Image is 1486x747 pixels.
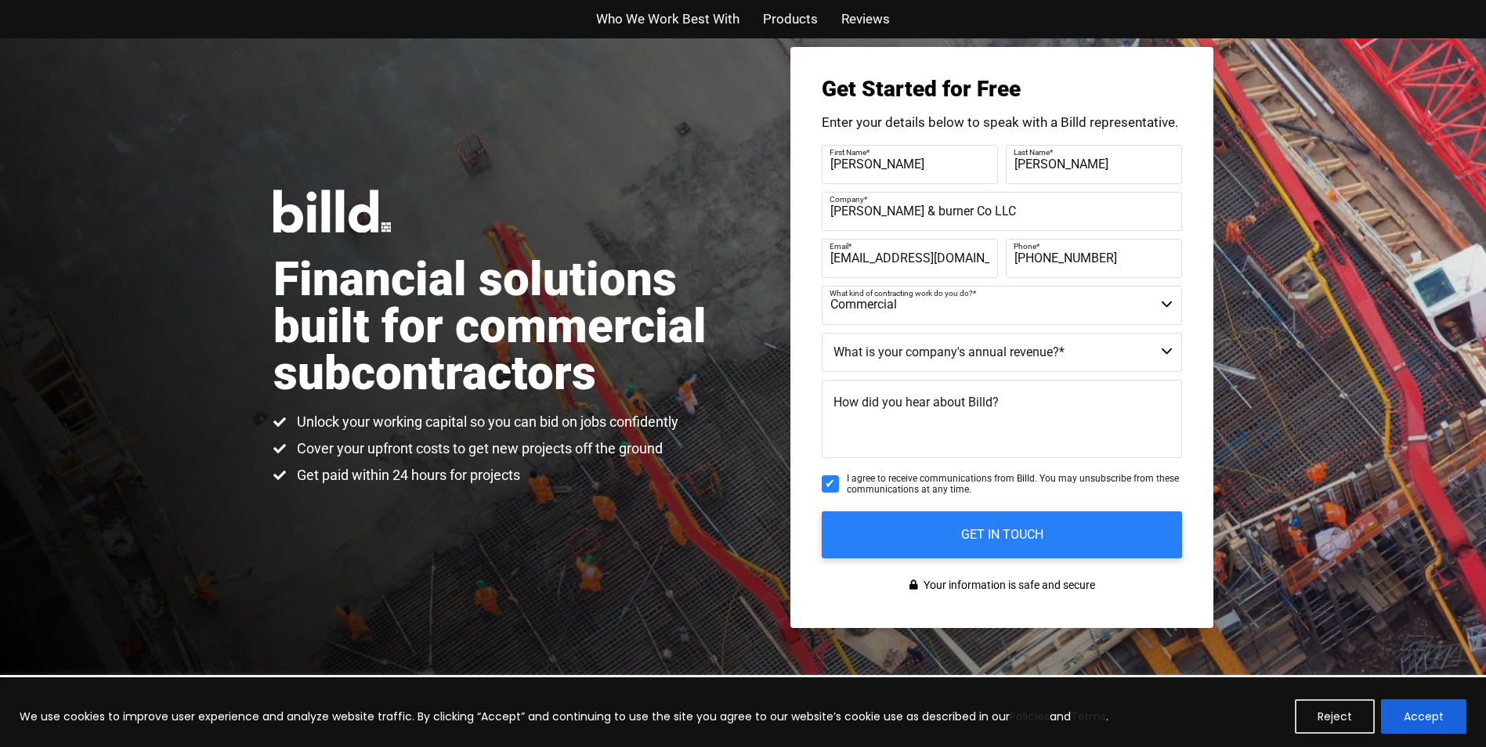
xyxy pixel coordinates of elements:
[763,8,818,31] a: Products
[847,473,1182,496] span: I agree to receive communications from Billd. You may unsubscribe from these communications at an...
[822,475,839,493] input: I agree to receive communications from Billd. You may unsubscribe from these communications at an...
[1295,699,1375,734] button: Reject
[293,466,520,485] span: Get paid within 24 hours for projects
[273,256,743,397] h1: Financial solutions built for commercial subcontractors
[293,439,663,458] span: Cover your upfront costs to get new projects off the ground
[830,241,848,250] span: Email
[1014,241,1036,250] span: Phone
[1071,709,1106,724] a: Terms
[20,707,1108,726] p: We use cookies to improve user experience and analyze website traffic. By clicking “Accept” and c...
[293,413,678,431] span: Unlock your working capital so you can bid on jobs confidently
[822,511,1182,558] input: GET IN TOUCH
[596,8,739,31] a: Who We Work Best With
[833,395,999,410] span: How did you hear about Billd?
[830,147,866,156] span: First Name
[1014,147,1050,156] span: Last Name
[841,8,890,31] a: Reviews
[1381,699,1466,734] button: Accept
[822,116,1182,129] p: Enter your details below to speak with a Billd representative.
[830,194,864,203] span: Company
[920,574,1095,597] span: Your information is safe and secure
[1010,709,1050,724] a: Policies
[822,78,1182,100] h3: Get Started for Free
